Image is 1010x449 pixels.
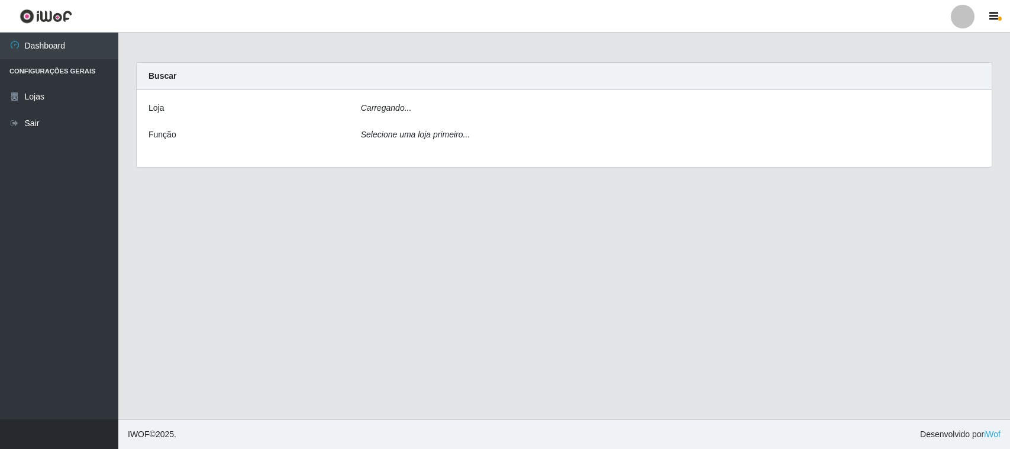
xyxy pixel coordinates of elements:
img: CoreUI Logo [20,9,72,24]
i: Selecione uma loja primeiro... [361,130,470,139]
label: Loja [149,102,164,114]
strong: Buscar [149,71,176,81]
label: Função [149,129,176,141]
a: iWof [984,429,1001,439]
span: IWOF [128,429,150,439]
i: Carregando... [361,103,412,113]
span: © 2025 . [128,428,176,441]
span: Desenvolvido por [920,428,1001,441]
